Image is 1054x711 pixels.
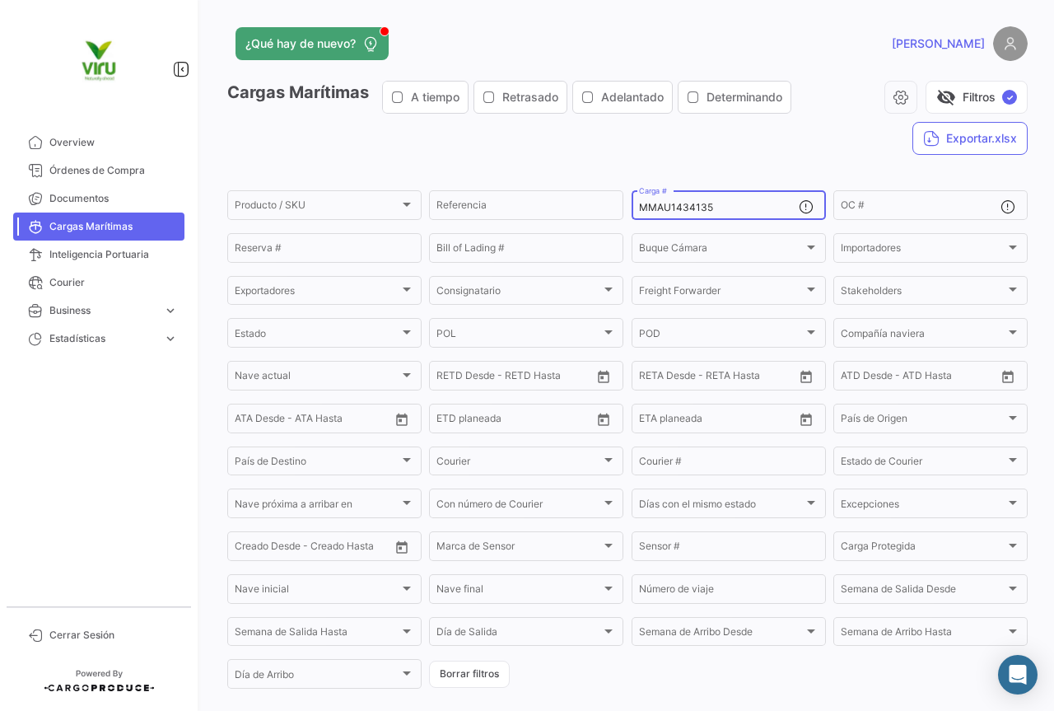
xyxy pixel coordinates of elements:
span: Nave inicial [235,586,399,597]
span: [PERSON_NAME] [892,35,985,52]
button: Open calendar [996,364,1020,389]
span: Día de Arribo [235,671,399,683]
input: ATD Hasta [904,372,978,384]
button: Open calendar [389,535,414,559]
span: Semana de Salida Desde [841,586,1005,597]
span: ¿Qué hay de nuevo? [245,35,356,52]
span: Buque Cámara [639,245,804,256]
span: Cargas Marítimas [49,219,178,234]
button: Open calendar [591,407,616,432]
a: Documentos [13,185,184,213]
button: Open calendar [591,364,616,389]
input: Desde [436,372,466,384]
button: A tiempo [383,82,468,113]
input: Hasta [478,372,552,384]
span: Estadísticas [49,331,156,346]
input: Hasta [680,372,754,384]
span: A tiempo [411,89,459,105]
a: Courier [13,269,184,297]
span: Retrasado [502,89,558,105]
span: Courier [436,458,601,470]
input: Desde [639,372,669,384]
span: ✓ [1002,90,1017,105]
button: Open calendar [389,407,414,432]
button: Retrasado [474,82,567,113]
span: Estado de Courier [841,458,1005,470]
span: País de Origen [841,415,1005,427]
span: Nave actual [235,372,399,384]
span: Carga Protegida [841,543,1005,554]
input: Hasta [478,415,552,427]
a: Inteligencia Portuaria [13,241,184,269]
input: ATD Desde [841,372,893,384]
input: Creado Desde [235,543,301,554]
a: Cargas Marítimas [13,213,184,241]
span: expand_more [163,303,178,318]
span: Semana de Salida Hasta [235,629,399,640]
span: Nave próxima a arribar en [235,501,399,512]
span: POL [436,330,601,341]
span: Determinando [707,89,782,105]
span: Compañía naviera [841,330,1005,341]
span: Business [49,303,156,318]
button: Determinando [679,82,790,113]
span: Overview [49,135,178,150]
button: visibility_offFiltros✓ [926,81,1028,114]
span: expand_more [163,331,178,346]
span: Inteligencia Portuaria [49,247,178,262]
input: Desde [436,415,466,427]
img: placeholder-user.png [993,26,1028,61]
img: viru.png [58,20,140,102]
span: Freight Forwarder [639,288,804,299]
a: Órdenes de Compra [13,157,184,185]
span: Exportadores [235,288,399,299]
input: Desde [639,415,669,427]
span: Semana de Arribo Hasta [841,629,1005,640]
span: Importadores [841,245,1005,256]
input: Creado Hasta [312,543,386,554]
button: Borrar filtros [429,661,510,688]
span: Consignatario [436,288,601,299]
input: Hasta [680,415,754,427]
span: Stakeholders [841,288,1005,299]
h3: Cargas Marítimas [227,81,796,114]
a: Overview [13,129,184,157]
span: País de Destino [235,458,399,470]
span: visibility_off [936,87,956,107]
span: POD [639,330,804,341]
span: Adelantado [601,89,664,105]
span: Semana de Arribo Desde [639,629,804,640]
span: Marca de Sensor [436,543,601,554]
button: Adelantado [573,82,672,113]
input: ATA Hasta [296,415,371,427]
span: Día de Salida [436,629,601,640]
button: ¿Qué hay de nuevo? [236,27,389,60]
span: Courier [49,275,178,290]
span: Con número de Courier [436,501,601,512]
span: Nave final [436,586,601,597]
span: Excepciones [841,501,1005,512]
span: Días con el mismo estado [639,501,804,512]
button: Open calendar [794,364,818,389]
span: Documentos [49,191,178,206]
span: Producto / SKU [235,202,399,213]
span: Estado [235,330,399,341]
button: Open calendar [794,407,818,432]
button: Exportar.xlsx [912,122,1028,155]
span: Cerrar Sesión [49,628,178,643]
div: Abrir Intercom Messenger [998,655,1038,695]
span: Órdenes de Compra [49,163,178,178]
input: ATA Desde [235,415,285,427]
